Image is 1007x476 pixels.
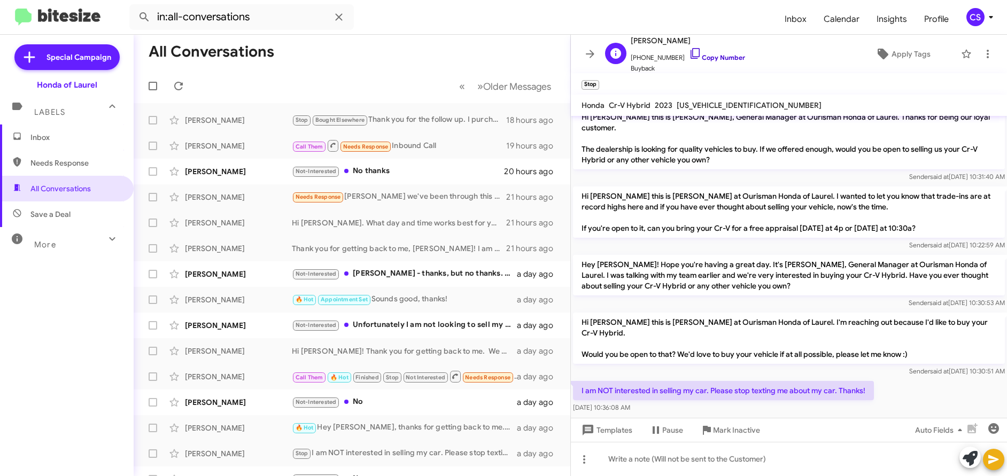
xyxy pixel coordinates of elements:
div: [PERSON_NAME] [185,166,292,177]
span: More [34,240,56,249]
span: Labels [34,107,65,117]
div: a day ago [517,346,562,356]
span: Call Them [296,143,323,150]
p: I am NOT interested in selling my car. Please stop texting me about my car. Thanks! [573,381,874,400]
div: Inbound Call [292,139,506,152]
div: [PERSON_NAME] [185,141,292,151]
span: Call Them [296,374,323,381]
span: All Conversations [30,183,91,194]
span: Stop [296,450,308,457]
div: Thank you for getting back to me, [PERSON_NAME]! I am having my VIP Coordinator, [PERSON_NAME] te... [292,243,506,254]
div: a day ago [517,448,562,459]
div: Inbound Call [292,370,517,383]
span: 🔥 Hot [296,296,314,303]
p: Hey [PERSON_NAME]! Hope you're having a great day. It's [PERSON_NAME], General Manager at Ourisma... [573,255,1005,295]
a: Copy Number [689,53,745,61]
span: [DATE] 10:36:08 AM [573,403,630,411]
span: Finished [355,374,379,381]
button: Auto Fields [907,420,975,440]
span: [PERSON_NAME] [631,34,745,47]
div: I am NOT interested in selling my car. Please stop texting me about my car. Thanks! [292,447,517,459]
nav: Page navigation example [453,75,557,97]
div: Sounds good, thanks! [292,293,517,306]
button: Pause [641,420,692,440]
span: Sender [DATE] 10:30:51 AM [909,367,1005,375]
span: Needs Response [465,374,510,381]
div: Hi [PERSON_NAME]! Thank you for getting back to me. We will be happy to appraise your 2023 Honda ... [292,346,517,356]
span: said at [930,367,949,375]
div: [PERSON_NAME] [185,371,292,382]
span: [PHONE_NUMBER] [631,47,745,63]
div: [PERSON_NAME] [185,192,292,202]
a: Profile [916,4,957,35]
div: [PERSON_NAME] [185,294,292,305]
a: Special Campaign [14,44,120,70]
span: Stop [386,374,399,381]
div: a day ago [517,294,562,305]
span: Sender [DATE] 10:30:53 AM [909,299,1005,307]
span: [US_VEHICLE_IDENTIFICATION_NUMBER] [677,100,822,110]
span: said at [929,299,948,307]
small: Stop [582,80,599,90]
span: Sender [DATE] 10:31:40 AM [909,173,1005,181]
div: [PERSON_NAME] [185,320,292,331]
span: 🔥 Hot [296,424,314,431]
button: Previous [453,75,471,97]
span: Bought Elsewhere [315,116,365,123]
p: Hi [PERSON_NAME] this is [PERSON_NAME] at Ourisman Honda of Laurel. I wanted to let you know that... [573,186,1005,238]
div: a day ago [517,397,562,408]
div: 20 hours ago [504,166,562,177]
div: Hi [PERSON_NAME]. What day and time works best for you to come in for a no obligation 10-15 min a... [292,217,506,228]
span: Templates [579,420,632,440]
p: Hi [PERSON_NAME] this is [PERSON_NAME], General Manager at Ourisman Honda of Laurel. Thanks for b... [573,107,1005,169]
div: [PERSON_NAME] we've been through this exercise. You couldn't payoff the current Honda finance loa... [292,191,506,203]
button: Apply Tags [849,44,956,64]
p: Hi [PERSON_NAME] this is [PERSON_NAME] at Ourisman Honda of Laurel. I'm reaching out because I'd ... [573,313,1005,364]
span: Needs Response [30,158,121,168]
div: [PERSON_NAME] [185,397,292,408]
span: Buyback [631,63,745,74]
span: Honda [582,100,605,110]
div: 19 hours ago [506,141,562,151]
span: said at [930,241,949,249]
button: Next [471,75,557,97]
div: [PERSON_NAME] [185,269,292,279]
span: Auto Fields [915,420,966,440]
div: [PERSON_NAME] [185,243,292,254]
a: Calendar [815,4,868,35]
span: Mark Inactive [713,420,760,440]
span: said at [930,173,949,181]
button: CS [957,8,995,26]
span: Not-Interested [296,322,337,329]
span: 🔥 Hot [330,374,348,381]
a: Inbox [776,4,815,35]
div: CS [966,8,985,26]
span: Apply Tags [892,44,931,64]
div: [PERSON_NAME] [185,115,292,126]
button: Mark Inactive [692,420,769,440]
span: » [477,80,483,93]
div: Hey [PERSON_NAME], thanks for getting back to me. Do you have some time to bring your Odyssey by ... [292,422,517,434]
span: Special Campaign [47,52,111,63]
span: 2023 [655,100,672,110]
a: Insights [868,4,916,35]
div: Unfortunately I am not looking to sell my vehicle at this time. Have a good one! [292,319,517,331]
h1: All Conversations [149,43,274,60]
div: 21 hours ago [506,243,562,254]
span: Inbox [30,132,121,143]
input: Search [129,4,354,30]
span: Pause [662,420,683,440]
div: 18 hours ago [506,115,562,126]
div: a day ago [517,423,562,433]
div: a day ago [517,320,562,331]
div: No thanks [292,165,504,177]
span: Cr-V Hybrid [609,100,650,110]
div: a day ago [517,371,562,382]
div: 21 hours ago [506,192,562,202]
span: Not-Interested [296,270,337,277]
span: Not Interested [406,374,445,381]
span: Save a Deal [30,209,71,220]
